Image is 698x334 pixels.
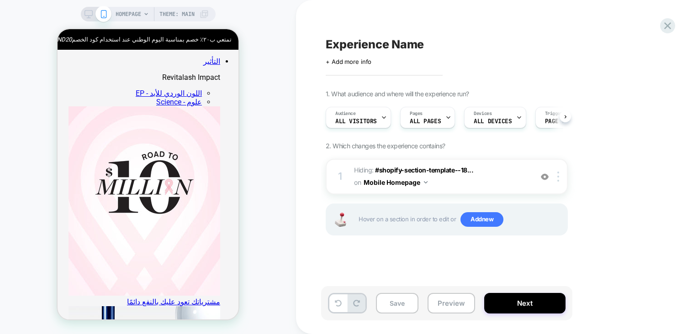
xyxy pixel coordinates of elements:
[331,213,349,227] img: Joystick
[557,172,559,182] img: close
[375,166,473,174] span: #shopify-section-template--18...
[460,212,503,227] span: Add new
[336,167,345,186] div: 1
[354,177,361,188] span: on
[326,37,424,51] span: Experience Name
[410,110,423,117] span: Pages
[545,110,563,117] span: Trigger
[99,68,144,77] a: علوم - Science
[326,58,371,65] span: + Add more info
[376,293,418,313] button: Save
[116,7,141,21] span: HOMEPAGE
[364,176,428,189] button: Mobile Homepage
[335,110,356,117] span: Audience
[326,142,445,150] span: 2. Which changes the experience contains?
[410,118,441,125] span: ALL PAGES
[424,181,428,183] img: down arrow
[359,212,562,227] span: Hover on a section in order to edit or
[11,260,163,268] a: Nav Road to 10 Million
[545,118,576,125] span: Page Load
[484,293,566,313] button: Next
[146,28,163,37] a: التأثير
[78,60,144,68] a: اللون الوردي للأبد - EP
[159,7,195,21] span: Theme: MAIN
[428,293,475,313] button: Preview
[474,110,492,117] span: Devices
[11,77,163,266] img: Nav Road to 10 Million
[69,268,163,277] a: مشترياتك تعود عليك بالنفع دائمًا
[335,118,377,125] span: All Visitors
[354,164,528,189] span: Hiding :
[541,173,549,181] img: crossed eye
[326,90,469,98] span: 1. What audience and where will the experience run?
[474,118,512,125] span: ALL DEVICES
